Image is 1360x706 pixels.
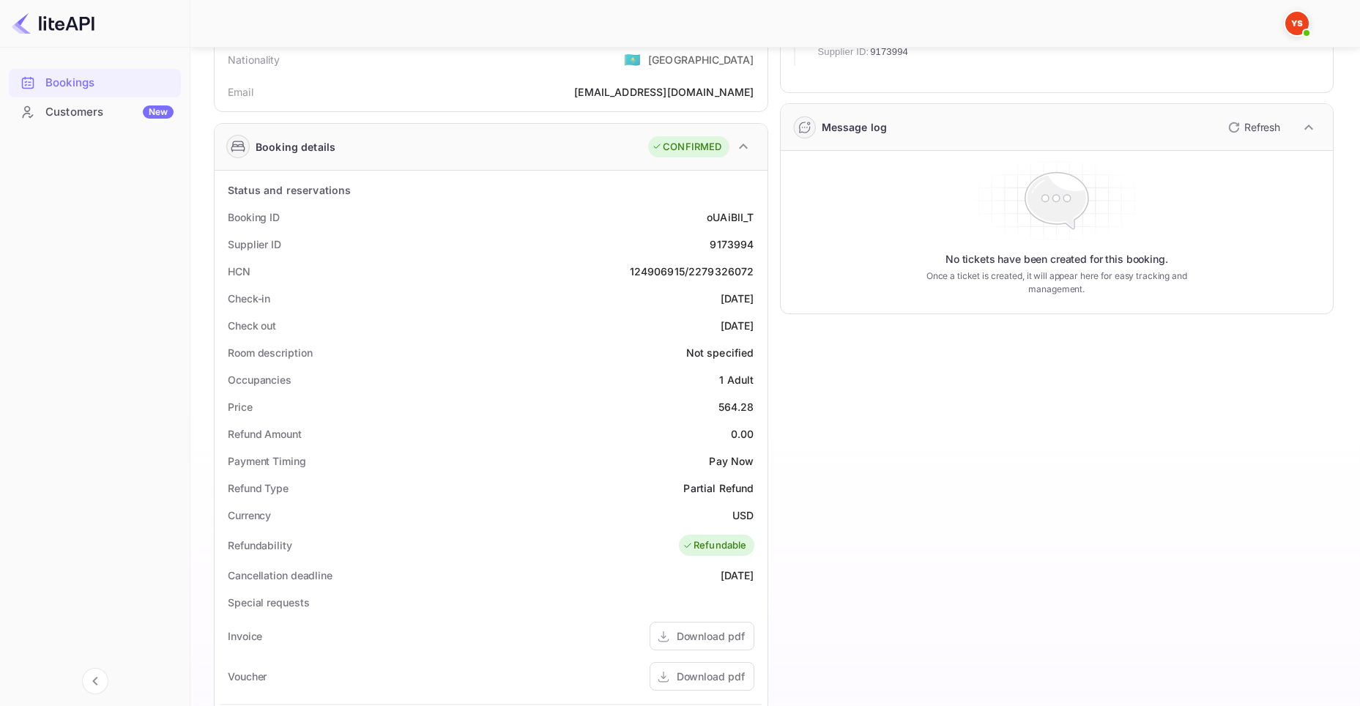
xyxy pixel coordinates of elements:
[82,668,108,694] button: Collapse navigation
[683,480,754,496] div: Partial Refund
[228,84,253,100] div: Email
[228,426,302,442] div: Refund Amount
[818,45,869,59] span: Supplier ID:
[228,399,253,415] div: Price
[9,98,181,125] a: CustomersNew
[228,52,280,67] div: Nationality
[228,508,271,523] div: Currency
[721,568,754,583] div: [DATE]
[1244,119,1280,135] p: Refresh
[721,318,754,333] div: [DATE]
[228,372,291,387] div: Occupancies
[256,139,335,155] div: Booking details
[228,628,262,644] div: Invoice
[228,568,332,583] div: Cancellation deadline
[228,480,289,496] div: Refund Type
[228,453,306,469] div: Payment Timing
[228,209,280,225] div: Booking ID
[228,318,276,333] div: Check out
[677,628,745,644] div: Download pdf
[228,595,309,610] div: Special requests
[707,209,754,225] div: oUAiBlI_T
[710,237,754,252] div: 9173994
[228,182,351,198] div: Status and reservations
[45,75,174,92] div: Bookings
[822,119,888,135] div: Message log
[718,399,754,415] div: 564.28
[652,140,721,155] div: CONFIRMED
[45,104,174,121] div: Customers
[574,84,754,100] div: [EMAIL_ADDRESS][DOMAIN_NAME]
[228,291,270,306] div: Check-in
[908,270,1205,296] p: Once a ticket is created, it will appear here for easy tracking and management.
[945,252,1168,267] p: No tickets have been created for this booking.
[9,98,181,127] div: CustomersNew
[731,426,754,442] div: 0.00
[630,264,754,279] div: 124906915/2279326072
[228,237,281,252] div: Supplier ID
[683,538,747,553] div: Refundable
[709,453,754,469] div: Pay Now
[870,45,908,59] span: 9173994
[228,264,250,279] div: HCN
[686,345,754,360] div: Not specified
[1219,116,1286,139] button: Refresh
[721,291,754,306] div: [DATE]
[228,538,292,553] div: Refundability
[143,105,174,119] div: New
[228,345,312,360] div: Room description
[228,669,267,684] div: Voucher
[677,669,745,684] div: Download pdf
[719,372,754,387] div: 1 Adult
[732,508,754,523] div: USD
[648,52,754,67] div: [GEOGRAPHIC_DATA]
[12,12,94,35] img: LiteAPI logo
[624,46,641,73] span: United States
[9,69,181,96] a: Bookings
[1285,12,1309,35] img: Yandex Support
[9,69,181,97] div: Bookings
